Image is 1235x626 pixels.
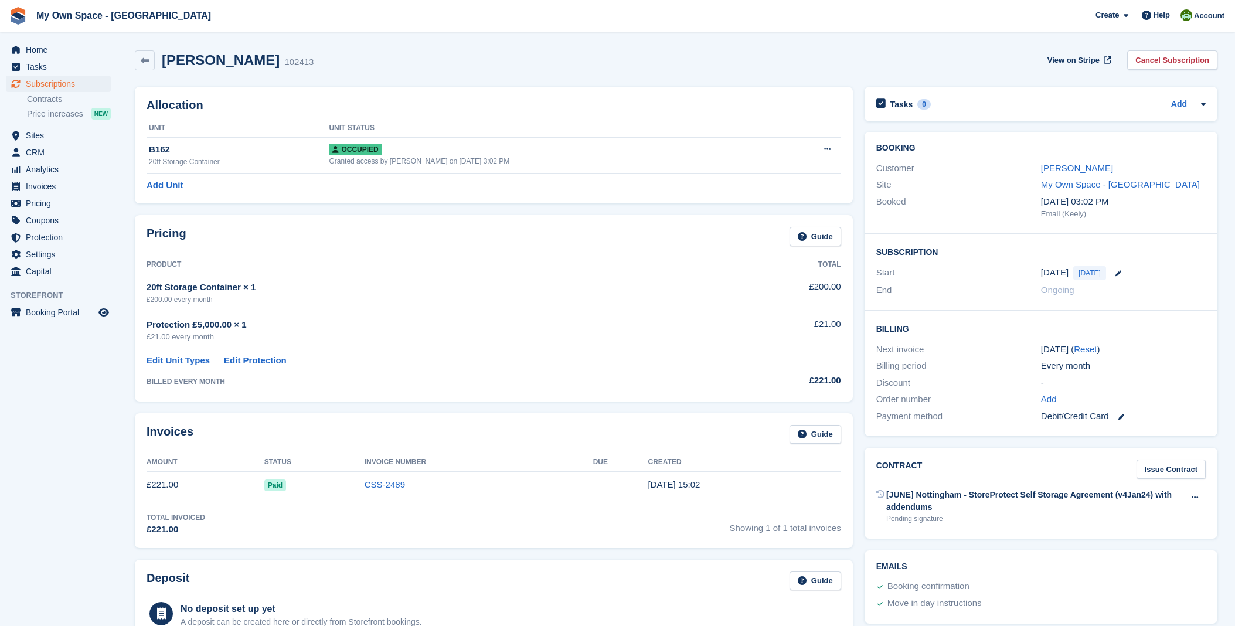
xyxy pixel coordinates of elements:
div: Granted access by [PERSON_NAME] on [DATE] 3:02 PM [329,156,780,166]
h2: Deposit [147,571,189,591]
a: menu [6,178,111,195]
div: Debit/Credit Card [1041,410,1206,423]
div: Email (Keely) [1041,208,1206,220]
span: Home [26,42,96,58]
span: Subscriptions [26,76,96,92]
div: - [1041,376,1206,390]
a: Reset [1074,344,1097,354]
span: [DATE] [1073,266,1106,280]
td: £221.00 [147,472,264,498]
th: Unit [147,119,329,138]
span: Ongoing [1041,285,1074,295]
div: Start [876,266,1041,280]
a: menu [6,212,111,229]
div: Booked [876,195,1041,220]
span: Coupons [26,212,96,229]
div: £221.00 [147,523,205,536]
span: Invoices [26,178,96,195]
span: Capital [26,263,96,280]
a: Contracts [27,94,111,105]
div: 20ft Storage Container [149,156,329,167]
a: menu [6,304,111,321]
div: [JUNE] Nottingham - StoreProtect Self Storage Agreement (v4Jan24) with addendums [886,489,1184,513]
div: [DATE] 03:02 PM [1041,195,1206,209]
time: 2025-08-19 14:02:16 UTC [648,479,700,489]
div: Pending signature [886,513,1184,524]
a: menu [6,144,111,161]
div: Discount [876,376,1041,390]
div: No deposit set up yet [181,602,422,616]
a: Edit Protection [224,354,287,368]
div: B162 [149,143,329,156]
div: [DATE] ( ) [1041,343,1206,356]
a: menu [6,246,111,263]
div: £21.00 every month [147,331,712,343]
a: My Own Space - [GEOGRAPHIC_DATA] [32,6,216,25]
h2: Emails [876,562,1206,571]
span: Create [1095,9,1119,21]
span: CRM [26,144,96,161]
a: menu [6,59,111,75]
th: Product [147,256,712,274]
img: stora-icon-8386f47178a22dfd0bd8f6a31ec36ba5ce8667c1dd55bd0f319d3a0aa187defe.svg [9,7,27,25]
a: Guide [790,227,841,246]
span: Settings [26,246,96,263]
th: Amount [147,453,264,472]
a: [PERSON_NAME] [1041,163,1113,173]
h2: Contract [876,460,923,479]
div: Booking confirmation [887,580,969,594]
div: £221.00 [712,374,841,387]
span: Help [1154,9,1170,21]
th: Total [712,256,841,274]
th: Status [264,453,365,472]
a: menu [6,76,111,92]
div: Billing period [876,359,1041,373]
th: Invoice Number [365,453,593,472]
span: Analytics [26,161,96,178]
span: Showing 1 of 1 total invoices [730,512,841,536]
a: Add [1171,98,1187,111]
div: Site [876,178,1041,192]
a: menu [6,127,111,144]
h2: Booking [876,144,1206,153]
div: 0 [917,99,931,110]
h2: [PERSON_NAME] [162,52,280,68]
span: Storefront [11,290,117,301]
h2: Invoices [147,425,193,444]
a: Guide [790,571,841,591]
span: Price increases [27,108,83,120]
img: Keely [1180,9,1192,21]
span: Booking Portal [26,304,96,321]
span: Paid [264,479,286,491]
div: Protection £5,000.00 × 1 [147,318,712,332]
th: Unit Status [329,119,780,138]
a: menu [6,42,111,58]
a: menu [6,263,111,280]
h2: Tasks [890,99,913,110]
div: Order number [876,393,1041,406]
span: Tasks [26,59,96,75]
div: 20ft Storage Container × 1 [147,281,712,294]
div: Customer [876,162,1041,175]
div: 102413 [284,56,314,69]
div: Next invoice [876,343,1041,356]
div: End [876,284,1041,297]
div: NEW [91,108,111,120]
a: Guide [790,425,841,444]
div: Total Invoiced [147,512,205,523]
a: Price increases NEW [27,107,111,120]
span: Occupied [329,144,382,155]
div: £200.00 every month [147,294,712,305]
a: CSS-2489 [365,479,405,489]
h2: Billing [876,322,1206,334]
span: Account [1194,10,1224,22]
div: Payment method [876,410,1041,423]
a: Edit Unit Types [147,354,210,368]
div: Every month [1041,359,1206,373]
span: Pricing [26,195,96,212]
a: menu [6,161,111,178]
h2: Subscription [876,246,1206,257]
a: My Own Space - [GEOGRAPHIC_DATA] [1041,179,1200,189]
a: View on Stripe [1043,50,1114,70]
th: Due [593,453,648,472]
